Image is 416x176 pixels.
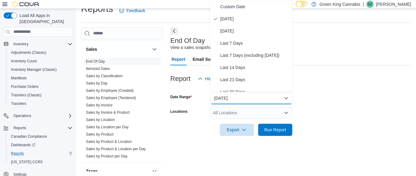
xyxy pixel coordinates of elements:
button: Open list of options [284,110,289,115]
a: [US_STATE] CCRS [9,158,45,166]
span: Operations [11,112,73,119]
img: Cova [12,1,40,7]
span: Purchase Orders [11,84,39,89]
a: Canadian Compliance [9,133,49,140]
button: Sales [151,46,158,53]
a: Sales by Day [86,81,108,85]
button: Inventory [11,40,31,48]
p: Green King Cannabis [319,1,360,8]
a: Sales by Product & Location per Day [86,147,146,151]
a: Sales by Invoice [86,103,112,107]
span: Load All Apps in [GEOGRAPHIC_DATA] [17,12,73,25]
button: Sales [86,46,150,52]
span: Sales by Invoice & Product [86,110,130,115]
span: Last 7 Days [220,40,290,47]
a: Sales by Employee (Tendered) [86,96,136,100]
a: Itemized Sales [86,67,110,71]
div: Select listbox [211,1,292,92]
button: Purchase Orders [6,82,75,91]
span: Sales by Location per Day [86,125,129,129]
a: Sales by Product per Day [86,154,127,158]
button: Reports [1,124,75,132]
input: Dark Mode [296,1,308,7]
button: Reports [11,124,29,132]
span: Canadian Compliance [11,134,47,139]
span: Sales by Product [86,132,114,137]
a: Inventory Count [9,57,39,65]
button: [US_STATE] CCRS [6,158,75,166]
div: Sami Zein [366,1,374,8]
button: Reports [6,149,75,158]
h3: Report [170,75,190,82]
span: Hide Parameters [205,76,237,82]
h3: Sales [86,46,97,52]
span: Dark Mode [296,7,296,8]
h1: Reports [81,3,113,15]
div: Sales [81,58,163,162]
span: Sales by Classification [86,74,123,78]
span: SZ [368,1,372,8]
span: Transfers (Classic) [9,91,73,99]
button: [DATE] [211,92,292,104]
div: View a sales snapshot for a date or date range. [170,44,260,51]
span: Canadian Compliance [9,133,73,140]
a: Reports [9,150,26,157]
span: Washington CCRS [9,158,73,166]
span: Run Report [264,127,286,133]
span: Inventory Manager (Classic) [11,67,57,72]
span: Last 14 Days [220,64,290,71]
a: Dashboards [6,141,75,149]
button: Canadian Compliance [6,132,75,141]
button: Operations [11,112,34,119]
span: Dashboards [9,141,73,149]
a: Dashboards [9,141,38,149]
button: Next [170,27,178,35]
span: Last 30 Days [220,88,290,95]
span: Reports [11,151,24,156]
span: Sales by Employee (Tendered) [86,95,136,100]
span: Sales by Product & Location per Day [86,147,146,151]
span: Purchase Orders [9,83,73,90]
button: Adjustments (Classic) [6,48,75,57]
span: Feedback [126,8,145,14]
span: Dashboards [11,143,35,147]
a: End Of Day [86,59,105,64]
button: Operations [1,112,75,120]
span: Transfers [11,101,26,106]
span: Last 21 Days [220,76,290,83]
a: Adjustments (Classic) [9,49,49,56]
h3: End Of Day [170,37,205,44]
label: Locations [170,109,188,114]
p: | [363,1,364,8]
h3: Taxes [86,168,98,174]
a: Sales by Location [86,118,115,122]
span: [US_STATE] CCRS [11,160,43,164]
button: Run Report [258,124,292,136]
span: Reports [9,150,73,157]
span: Transfers (Classic) [11,93,41,98]
span: Inventory Count [11,59,37,64]
button: Inventory [1,40,75,48]
span: [DATE] [220,27,290,35]
button: Taxes [151,167,158,175]
span: Inventory Count [9,57,73,65]
a: Purchase Orders [9,83,41,90]
span: Email Subscription [193,53,231,65]
a: Inventory Manager (Classic) [9,66,59,73]
a: Feedback [117,5,148,17]
span: Inventory Manager (Classic) [9,66,73,73]
span: Operations [13,113,31,118]
a: Sales by Location per Day [86,125,129,129]
span: Reports [11,124,73,132]
span: Sales by Product & Location [86,139,132,144]
span: Manifests [11,76,27,81]
a: Transfers (Classic) [9,91,44,99]
span: Reports [13,126,26,130]
a: Sales by Product [86,132,114,136]
span: Last 7 Days (excluding [DATE]) [220,52,290,59]
span: Adjustments (Classic) [11,50,46,55]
